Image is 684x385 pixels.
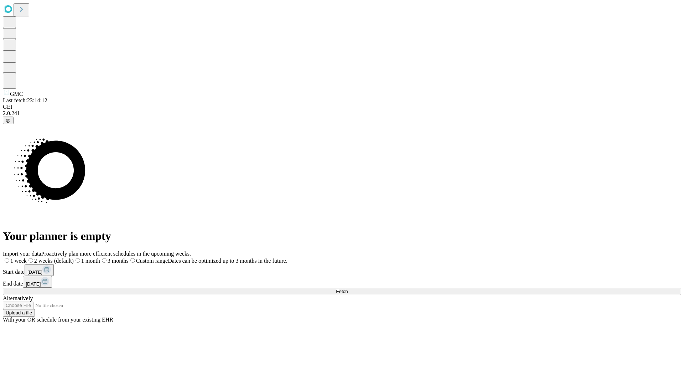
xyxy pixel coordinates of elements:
[27,269,42,275] span: [DATE]
[3,110,681,117] div: 2.0.241
[3,288,681,295] button: Fetch
[3,104,681,110] div: GEI
[81,258,100,264] span: 1 month
[3,295,33,301] span: Alternatively
[130,258,135,263] input: Custom rangeDates can be optimized up to 3 months in the future.
[10,258,27,264] span: 1 week
[102,258,107,263] input: 3 months
[168,258,287,264] span: Dates can be optimized up to 3 months in the future.
[34,258,74,264] span: 2 weeks (default)
[3,251,41,257] span: Import your data
[3,264,681,276] div: Start date
[3,230,681,243] h1: Your planner is empty
[10,91,23,97] span: GMC
[6,118,11,123] span: @
[336,289,348,294] span: Fetch
[3,117,14,124] button: @
[76,258,80,263] input: 1 month
[28,258,33,263] input: 2 weeks (default)
[3,97,47,103] span: Last fetch: 23:14:12
[5,258,9,263] input: 1 week
[136,258,168,264] span: Custom range
[3,317,113,323] span: With your OR schedule from your existing EHR
[108,258,129,264] span: 3 months
[41,251,191,257] span: Proactively plan more efficient schedules in the upcoming weeks.
[25,264,54,276] button: [DATE]
[3,309,35,317] button: Upload a file
[23,276,52,288] button: [DATE]
[26,281,41,287] span: [DATE]
[3,276,681,288] div: End date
